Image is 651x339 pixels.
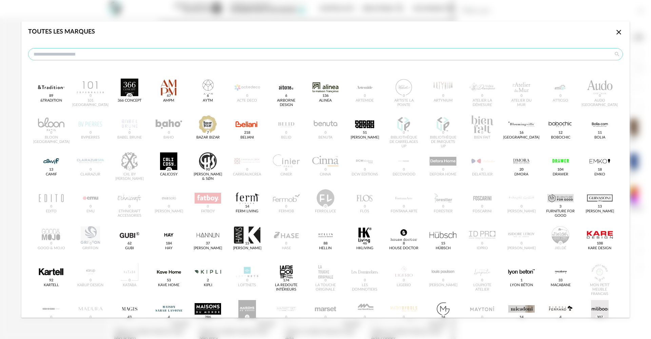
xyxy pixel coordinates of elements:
[594,135,605,140] div: Bolia
[126,315,133,320] span: 43
[206,93,210,99] span: 6
[160,172,178,177] div: Calicosy
[551,135,570,140] div: Bobochic
[165,93,172,99] span: 67
[163,99,174,103] div: AMPM
[206,130,210,135] span: 7
[595,315,604,320] span: 307
[166,315,171,320] span: 4
[165,167,172,172] span: 20
[165,278,172,283] span: 53
[546,209,575,218] div: Furniture for Good
[436,246,451,251] div: Hübsch
[557,130,564,135] span: 12
[21,21,630,318] div: dialog
[204,283,212,288] div: Kipli
[594,172,605,177] div: EMKO
[356,246,373,251] div: Hkliving
[158,283,179,288] div: Kave Home
[194,246,222,251] div: [PERSON_NAME]
[322,241,329,246] span: 88
[556,167,565,172] span: 104
[40,99,62,103] div: &tradition
[553,172,568,177] div: Drawer
[272,283,301,292] div: La Redoute intérieurs
[588,246,611,251] div: Kare Design
[595,241,604,246] span: 108
[46,172,57,177] div: CAMIF
[518,315,525,320] span: 14
[206,278,210,283] span: 2
[125,246,134,251] div: Gubi
[284,93,289,99] span: 6
[558,315,563,320] span: 4
[615,29,623,35] span: Close icon
[586,209,614,214] div: [PERSON_NAME]
[361,241,368,246] span: 46
[164,241,173,246] span: 184
[126,93,133,99] span: 40
[389,246,418,251] div: House Doctor
[519,278,524,283] span: 1
[321,93,330,99] span: 136
[514,172,528,177] div: Dmora
[551,283,571,288] div: MACABANE
[48,278,55,283] span: 92
[282,278,291,283] span: 174
[244,241,250,246] span: 15
[205,241,211,246] span: 37
[518,130,525,135] span: 16
[204,315,212,320] span: 286
[233,246,261,251] div: [PERSON_NAME]
[510,283,533,288] div: Lyon Béton
[240,135,254,140] div: Beliani
[440,241,446,246] span: 15
[44,283,59,288] div: Kartell
[558,204,563,209] span: 3
[126,241,133,246] span: 62
[596,130,603,135] span: 11
[361,130,368,135] span: 51
[118,99,141,103] div: 366 Concept
[319,99,332,103] div: Alinea
[596,204,603,209] span: 13
[351,135,379,140] div: [PERSON_NAME]
[205,167,211,172] span: 90
[440,315,446,320] span: 24
[196,135,220,140] div: Bazar Bizar
[48,167,55,172] span: 13
[28,28,95,36] div: Toutes les marques
[236,209,258,214] div: Ferm Living
[272,99,301,107] div: Airborne Design
[503,135,539,140] div: [GEOGRAPHIC_DATA]
[244,204,250,209] span: 14
[596,167,603,172] span: 18
[165,246,173,251] div: HAY
[193,172,223,181] div: [PERSON_NAME] & Søn
[402,241,406,246] span: 8
[48,93,55,99] span: 89
[243,130,251,135] span: 218
[557,278,564,283] span: 33
[518,167,525,172] span: 20
[203,99,213,103] div: AYTM
[319,246,332,251] div: Hellin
